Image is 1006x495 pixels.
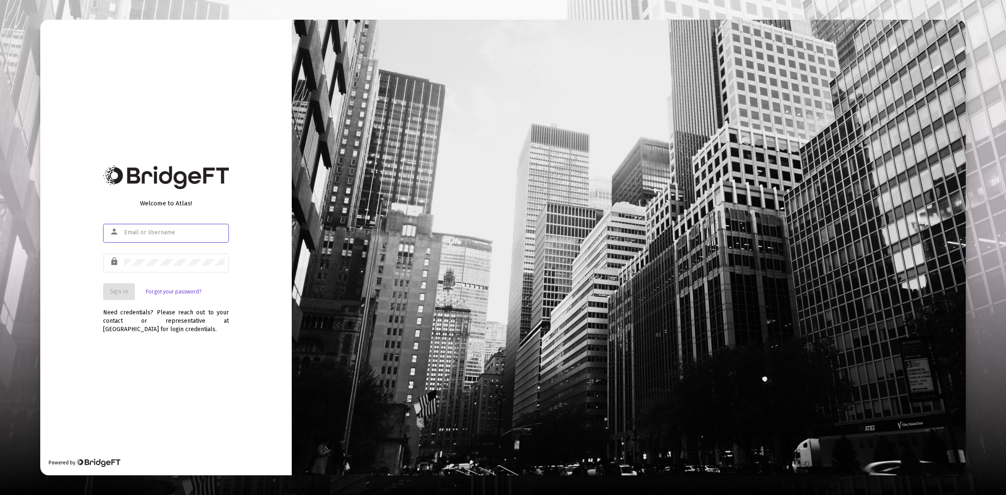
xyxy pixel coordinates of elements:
[103,165,229,189] img: Bridge Financial Technology Logo
[110,257,120,267] mat-icon: lock
[103,199,229,207] div: Welcome to Atlas!
[103,283,135,300] button: Sign In
[103,300,229,334] div: Need credentials? Please reach out to your contact or representative at [GEOGRAPHIC_DATA] for log...
[76,459,120,467] img: Bridge Financial Technology Logo
[49,459,120,467] div: Powered by
[110,227,120,237] mat-icon: person
[146,288,201,296] a: Forgot your password?
[110,288,128,295] span: Sign In
[124,229,225,236] input: Email or Username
